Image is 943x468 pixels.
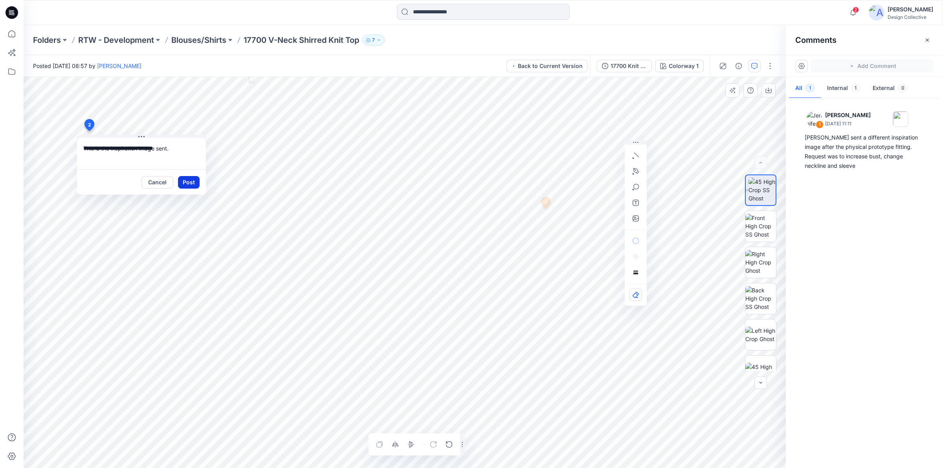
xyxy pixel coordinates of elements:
button: External [866,79,914,99]
span: Posted [DATE] 08:57 by [33,62,141,70]
div: Colorway 1 [669,62,699,70]
img: 45 High Crop SS Ghost [749,178,776,202]
button: Post [178,176,200,189]
div: 17700 Knit Top V2 [611,62,647,70]
p: [PERSON_NAME] [825,110,871,120]
span: 2 [88,121,91,128]
button: Back to Current Version [506,60,588,72]
a: Blouses/Shirts [171,35,226,46]
div: [PERSON_NAME] sent a different inspiration image after the physical prototype fitting. Request wa... [805,133,924,171]
button: Add Comment [811,60,934,72]
button: 7 [362,35,385,46]
button: Details [732,60,745,72]
img: 45 High Crop [745,363,776,379]
p: [DATE] 11:11 [825,120,871,128]
button: Cancel [141,176,173,189]
img: Jennifer Grana [806,111,822,127]
div: Design Collective [888,14,933,20]
img: avatar [869,5,884,20]
p: 17700 V-Neck Shirred Knit Top [244,35,359,46]
span: 1 [805,84,815,92]
img: Front High Crop SS Ghost [745,214,776,239]
h2: Comments [795,35,837,45]
div: 1 [816,121,824,128]
img: Back High Crop SS Ghost [745,286,776,311]
span: 0 [898,84,908,92]
p: 7 [372,36,375,44]
img: Left High Crop Ghost [745,327,776,343]
button: All [789,79,821,99]
a: Folders [33,35,61,46]
button: Colorway 1 [655,60,704,72]
a: [PERSON_NAME] [97,62,141,69]
span: 1 [851,84,860,92]
span: 2 [853,7,859,13]
button: 17700 Knit Top V2 [597,60,652,72]
div: [PERSON_NAME] [888,5,933,14]
button: Internal [821,79,866,99]
img: Right High Crop Ghost [745,250,776,275]
a: RTW - Development [78,35,154,46]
